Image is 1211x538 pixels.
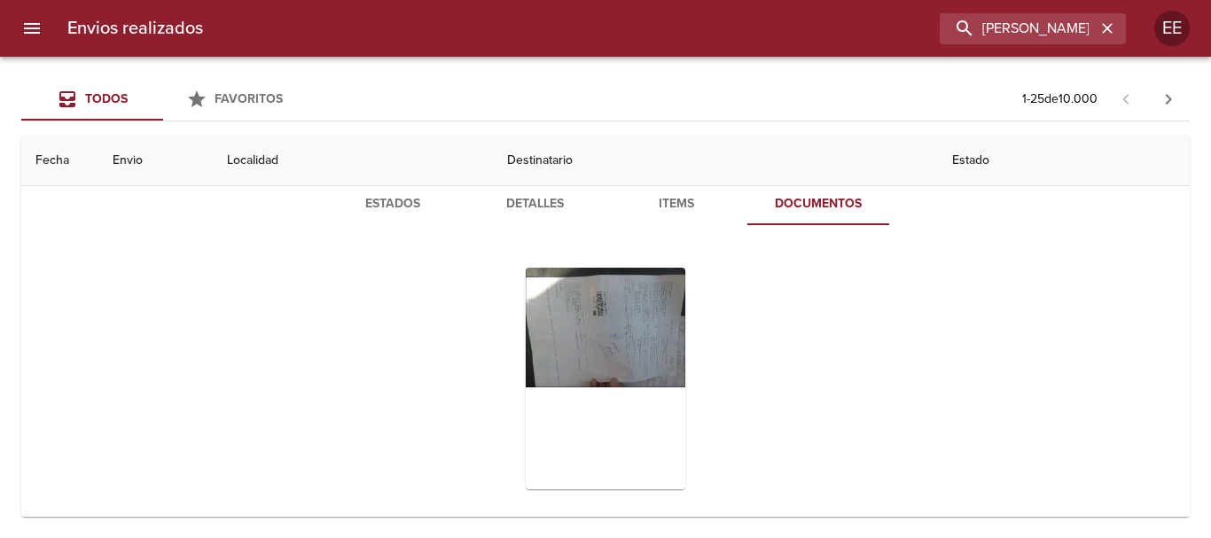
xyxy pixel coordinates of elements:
button: menu [11,7,53,50]
th: Fecha [21,136,98,186]
input: buscar [940,13,1096,44]
th: Localidad [213,136,494,186]
span: Estados [332,193,453,215]
div: EE [1154,11,1190,46]
th: Envio [98,136,213,186]
p: 1 - 25 de 10.000 [1022,90,1098,108]
span: Documentos [758,193,879,215]
div: Arir imagen [526,268,685,489]
span: Detalles [474,193,595,215]
span: Items [616,193,737,215]
span: Pagina anterior [1105,90,1147,107]
h6: Envios realizados [67,14,203,43]
th: Estado [938,136,1190,186]
span: Pagina siguiente [1147,78,1190,121]
div: Abrir información de usuario [1154,11,1190,46]
span: Todos [85,91,128,106]
th: Destinatario [493,136,937,186]
div: Tabs detalle de guia [322,183,889,225]
div: Tabs Envios [21,78,305,121]
span: Favoritos [215,91,283,106]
